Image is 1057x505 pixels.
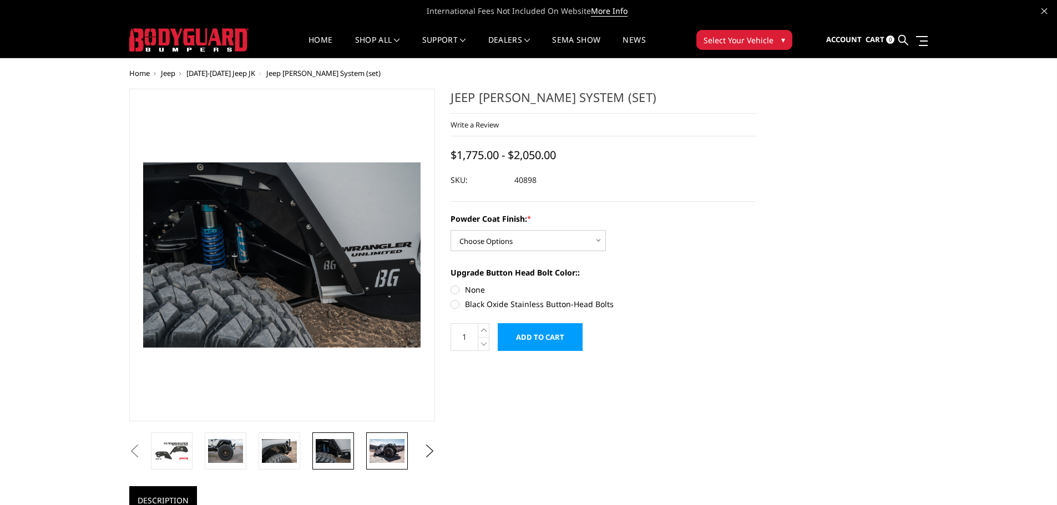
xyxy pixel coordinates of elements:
span: $1,775.00 - $2,050.00 [451,147,556,162]
a: Cart 0 [866,25,894,55]
dt: SKU: [451,170,506,190]
a: Jeep JK Fender System (set) [129,89,436,421]
a: [DATE]-[DATE] Jeep JK [186,68,255,78]
a: Home [308,36,332,58]
a: News [623,36,645,58]
button: Select Your Vehicle [696,30,792,50]
span: ▾ [781,34,785,45]
a: Account [826,25,862,55]
label: Powder Coat Finish: [451,213,757,225]
a: shop all [355,36,400,58]
a: More Info [591,6,628,17]
a: Write a Review [451,120,499,130]
dd: 40898 [514,170,537,190]
h1: Jeep [PERSON_NAME] System (set) [451,89,757,114]
a: SEMA Show [552,36,600,58]
img: Jeep JK Fender System (set) [154,441,189,461]
span: 0 [886,35,894,44]
label: Upgrade Button Head Bolt Color:: [451,267,757,278]
span: Jeep [PERSON_NAME] System (set) [266,68,381,78]
img: BODYGUARD BUMPERS [129,28,249,52]
iframe: Chat Widget [1002,452,1057,505]
span: Account [826,34,862,44]
a: Dealers [488,36,530,58]
button: Previous [127,443,143,460]
img: Jeep JK Fender System (set) [262,439,297,462]
span: Select Your Vehicle [704,34,773,46]
img: Jeep JK Fender System (set) [370,439,404,462]
img: Jeep JK Fender System (set) [316,439,351,462]
button: Next [421,443,438,460]
label: None [451,284,757,295]
input: Add to Cart [498,323,583,351]
img: Jeep JK Fender System (set) [208,439,243,462]
label: Black Oxide Stainless Button-Head Bolts [451,298,757,310]
span: Cart [866,34,884,44]
a: Jeep [161,68,175,78]
a: Support [422,36,466,58]
a: Home [129,68,150,78]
